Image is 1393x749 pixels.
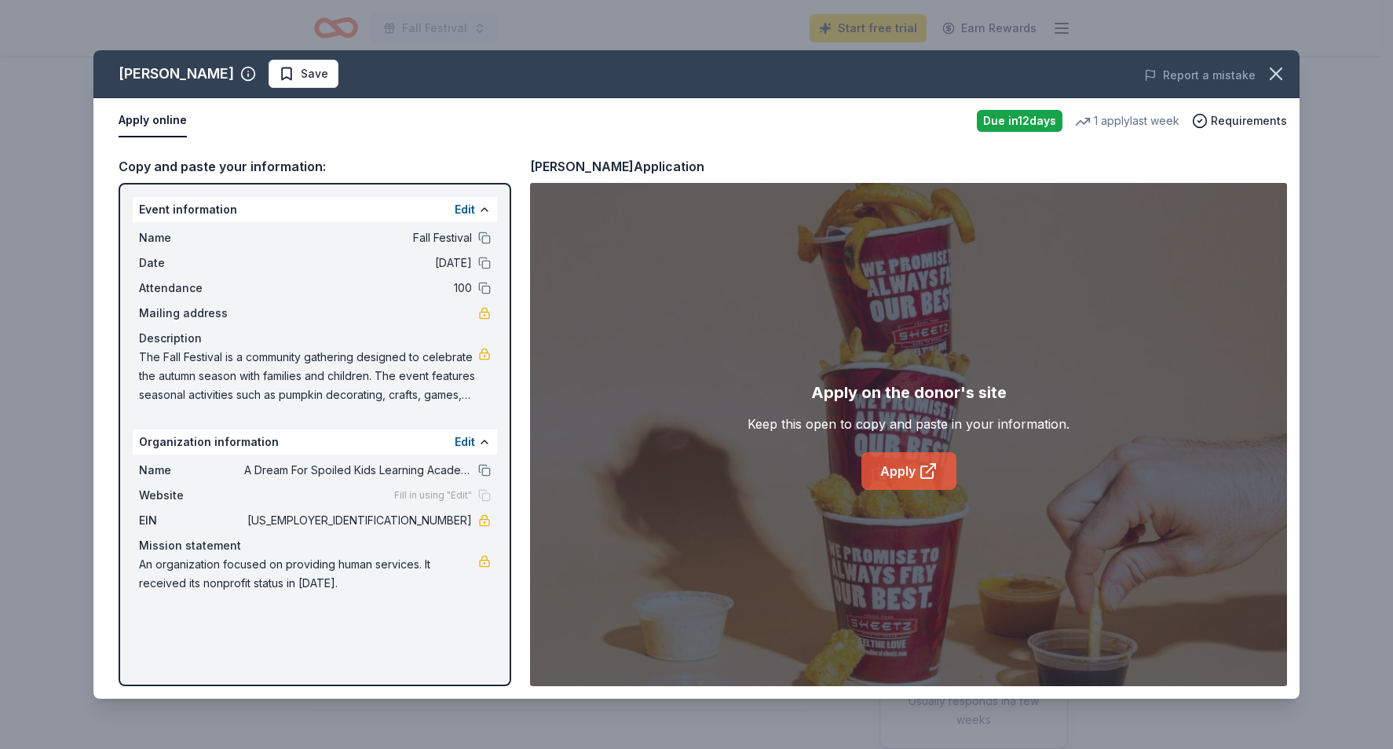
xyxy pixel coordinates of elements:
[133,197,497,222] div: Event information
[139,279,244,298] span: Attendance
[119,156,511,177] div: Copy and paste your information:
[269,60,338,88] button: Save
[1144,66,1256,85] button: Report a mistake
[244,461,472,480] span: A Dream For Spoiled Kids Learning Academy INC
[139,511,244,530] span: EIN
[139,254,244,272] span: Date
[119,104,187,137] button: Apply online
[244,279,472,298] span: 100
[1192,111,1287,130] button: Requirements
[301,64,328,83] span: Save
[455,433,475,451] button: Edit
[394,489,472,502] span: Fill in using "Edit"
[139,461,244,480] span: Name
[244,254,472,272] span: [DATE]
[811,380,1007,405] div: Apply on the donor's site
[244,511,472,530] span: [US_EMPLOYER_IDENTIFICATION_NUMBER]
[139,348,478,404] span: The Fall Festival is a community gathering designed to celebrate the autumn season with families ...
[1211,111,1287,130] span: Requirements
[748,415,1069,433] div: Keep this open to copy and paste in your information.
[139,555,478,593] span: An organization focused on providing human services. It received its nonprofit status in [DATE].
[861,452,956,490] a: Apply
[133,429,497,455] div: Organization information
[139,304,244,323] span: Mailing address
[530,156,704,177] div: [PERSON_NAME] Application
[119,61,234,86] div: [PERSON_NAME]
[1075,111,1179,130] div: 1 apply last week
[139,486,244,505] span: Website
[139,536,491,555] div: Mission statement
[139,329,491,348] div: Description
[977,110,1062,132] div: Due in 12 days
[244,228,472,247] span: Fall Festival
[455,200,475,219] button: Edit
[139,228,244,247] span: Name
